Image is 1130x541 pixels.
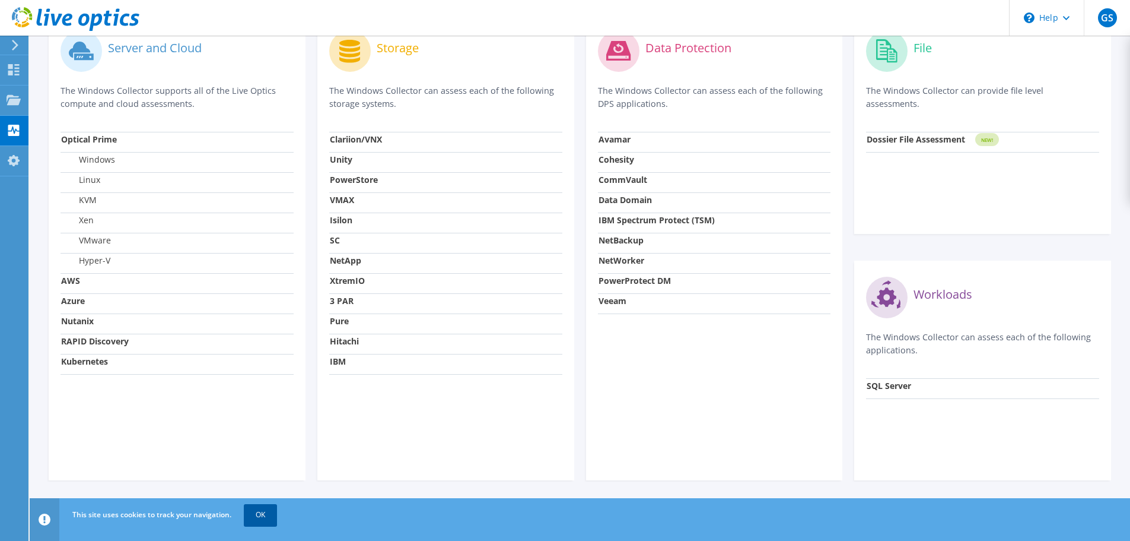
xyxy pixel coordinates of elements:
[61,336,129,347] strong: RAPID Discovery
[108,42,202,54] label: Server and Cloud
[61,356,108,367] strong: Kubernetes
[61,134,117,145] strong: Optical Prime
[330,356,346,367] strong: IBM
[599,275,671,286] strong: PowerProtect DM
[61,214,94,226] label: Xen
[599,174,647,185] strong: CommVault
[330,134,382,145] strong: Clariion/VNX
[1098,8,1117,27] span: GS
[330,194,354,205] strong: VMAX
[330,214,352,226] strong: Isilon
[598,84,831,110] p: The Windows Collector can assess each of the following DPS applications.
[599,134,631,145] strong: Avamar
[645,42,731,54] label: Data Protection
[913,42,932,54] label: File
[599,235,644,246] strong: NetBackup
[61,154,115,166] label: Windows
[981,137,993,143] tspan: NEW!
[61,194,97,206] label: KVM
[61,315,94,327] strong: Nutanix
[330,154,352,165] strong: Unity
[599,214,715,226] strong: IBM Spectrum Protect (TSM)
[866,84,1099,110] p: The Windows Collector can provide file level assessments.
[330,235,340,246] strong: SC
[244,504,277,526] a: OK
[866,331,1099,357] p: The Windows Collector can assess each of the following applications.
[61,275,80,286] strong: AWS
[329,84,562,110] p: The Windows Collector can assess each of the following storage systems.
[330,275,365,286] strong: XtremIO
[377,42,419,54] label: Storage
[61,295,85,306] strong: Azure
[330,255,361,266] strong: NetApp
[913,289,972,300] label: Workloads
[599,194,652,205] strong: Data Domain
[599,154,634,165] strong: Cohesity
[61,235,111,246] label: VMware
[599,295,626,306] strong: Veeam
[867,134,965,145] strong: Dossier File Assessment
[61,255,110,267] label: Hyper-V
[72,510,231,520] span: This site uses cookies to track your navigation.
[867,380,911,391] strong: SQL Server
[330,295,354,306] strong: 3 PAR
[330,336,359,347] strong: Hitachi
[61,174,100,186] label: Linux
[330,174,378,185] strong: PowerStore
[1024,12,1034,23] svg: \n
[330,315,349,327] strong: Pure
[599,255,644,266] strong: NetWorker
[61,84,294,110] p: The Windows Collector supports all of the Live Optics compute and cloud assessments.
